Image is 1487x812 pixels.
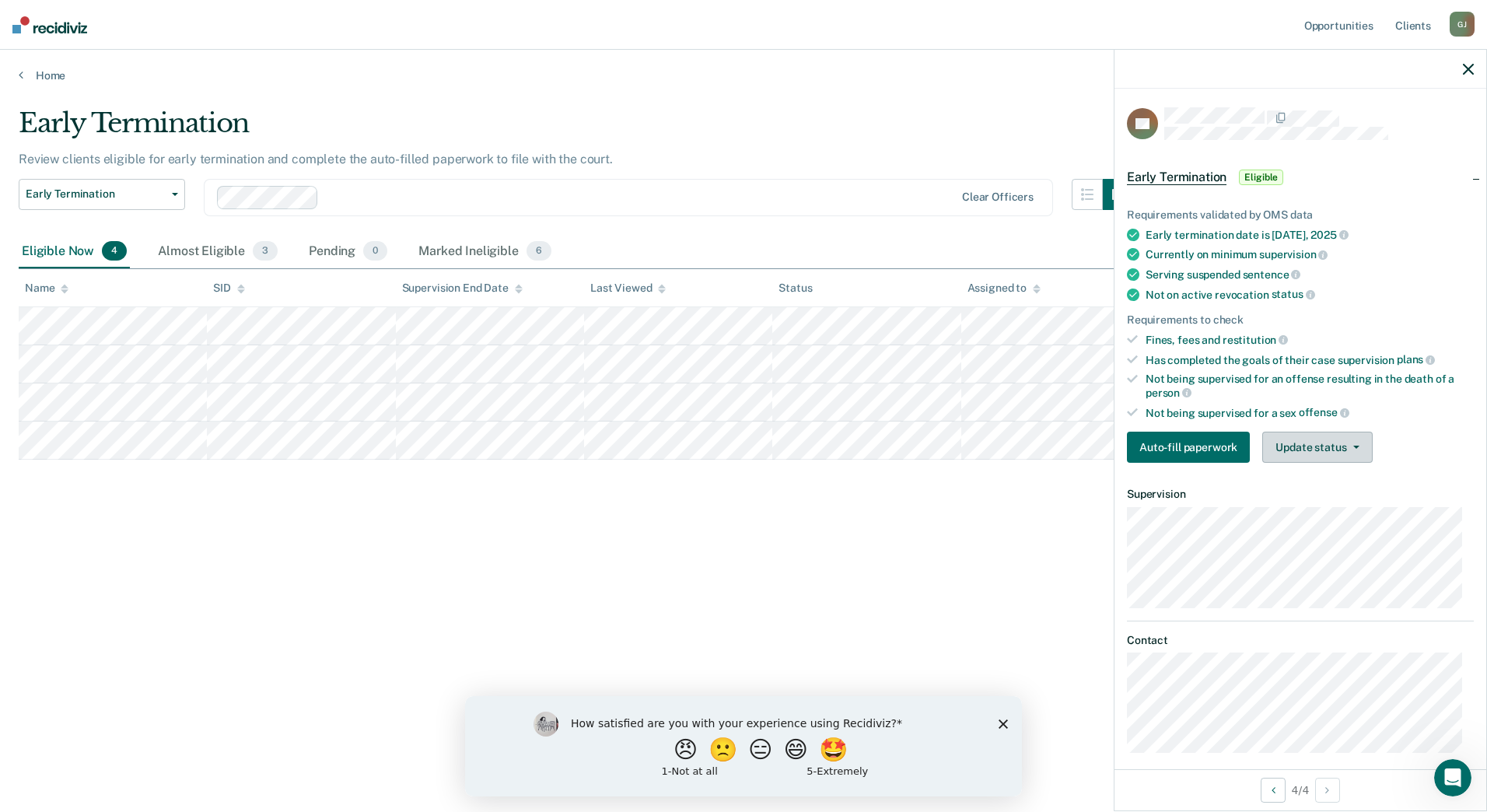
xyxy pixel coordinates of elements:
[1146,228,1474,242] div: Early termination date is [DATE],
[415,235,555,269] div: Marked Ineligible
[967,282,1041,295] div: Assigned to
[1114,769,1486,810] div: 4 / 4
[1146,406,1474,420] div: Not being supervised for a sex
[465,696,1022,796] iframe: Survey by Kim from Recidiviz
[12,16,87,33] img: Recidiviz
[1262,432,1372,463] button: Update status
[1127,313,1474,327] div: Requirements to check
[102,241,127,261] span: 4
[1146,247,1474,261] div: Currently on minimum
[1146,373,1474,399] div: Not being supervised for an offense resulting in the death of a
[1450,12,1475,37] div: G J
[1146,288,1474,302] div: Not on active revocation
[19,152,613,166] p: Review clients eligible for early termination and complete the auto-filled paperwork to file with...
[26,187,166,201] span: Early Termination
[213,282,245,295] div: SID
[1127,170,1226,185] span: Early Termination
[1127,634,1474,647] dt: Contact
[363,241,387,261] span: 0
[1114,152,1486,202] div: Early TerminationEligible
[1146,353,1474,367] div: Has completed the goals of their case supervision
[155,235,281,269] div: Almost Eligible
[590,282,666,295] div: Last Viewed
[402,282,523,295] div: Supervision End Date
[1261,778,1286,803] button: Previous Opportunity
[306,235,390,269] div: Pending
[19,235,130,269] div: Eligible Now
[1397,353,1435,366] span: plans
[25,282,68,295] div: Name
[253,241,278,261] span: 3
[1243,268,1301,281] span: sentence
[962,191,1034,204] div: Clear officers
[19,107,1134,152] div: Early Termination
[1239,170,1283,185] span: Eligible
[1434,759,1471,796] iframe: Intercom live chat
[1315,778,1340,803] button: Next Opportunity
[1127,432,1250,463] button: Auto-fill paperwork
[1310,229,1348,241] span: 2025
[1146,387,1191,399] span: person
[19,68,1468,82] a: Home
[1127,208,1474,222] div: Requirements validated by OMS data
[1146,333,1474,347] div: Fines, fees and
[1146,268,1474,282] div: Serving suspended
[1259,248,1328,261] span: supervision
[778,282,812,295] div: Status
[1127,432,1256,463] a: Navigate to form link
[1223,334,1288,346] span: restitution
[1272,288,1315,300] span: status
[1299,406,1349,418] span: offense
[1127,488,1474,501] dt: Supervision
[527,241,551,261] span: 6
